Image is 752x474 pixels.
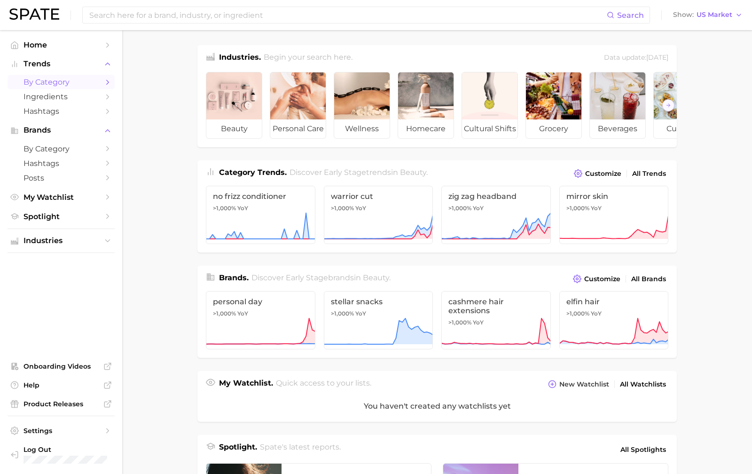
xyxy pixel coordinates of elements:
a: All Spotlights [618,442,668,458]
span: All Spotlights [620,444,666,455]
a: warrior cut>1,000% YoY [324,186,433,244]
span: grocery [526,119,581,138]
a: grocery [525,72,582,139]
span: YoY [473,319,484,326]
span: no frizz conditioner [213,192,308,201]
div: Data update: [DATE] [604,52,668,64]
span: >1,000% [331,205,354,212]
span: Hashtags [23,107,99,116]
span: wellness [334,119,390,138]
span: >1,000% [566,205,589,212]
button: ShowUS Market [671,9,745,21]
a: culinary [653,72,710,139]
a: no frizz conditioner>1,000% YoY [206,186,315,244]
a: Home [8,38,115,52]
button: Industries [8,234,115,248]
span: US Market [697,12,732,17]
a: elfin hair>1,000% YoY [559,291,669,349]
span: Help [23,381,99,389]
span: >1,000% [331,310,354,317]
span: Search [617,11,644,20]
a: Help [8,378,115,392]
a: mirror skin>1,000% YoY [559,186,669,244]
span: >1,000% [566,310,589,317]
span: Show [673,12,694,17]
h2: Quick access to your lists. [276,378,371,391]
span: Spotlight [23,212,99,221]
span: by Category [23,78,99,87]
a: by Category [8,142,115,156]
a: Ingredients [8,89,115,104]
a: Product Releases [8,397,115,411]
span: beauty [206,119,262,138]
span: cashmere hair extensions [448,297,544,315]
a: personal day>1,000% YoY [206,291,315,349]
span: YoY [473,205,484,212]
span: YoY [591,310,602,317]
span: YoY [355,310,366,317]
span: warrior cut [331,192,426,201]
span: zig zag headband [448,192,544,201]
button: Brands [8,123,115,137]
span: New Watchlist [559,380,609,388]
a: wellness [334,72,390,139]
a: Log out. Currently logged in with e-mail victoire.prost@typology.com. [8,442,115,466]
span: Hashtags [23,159,99,168]
span: Settings [23,427,99,435]
span: culinary [654,119,709,138]
button: New Watchlist [546,378,611,391]
span: beauty [400,168,426,177]
button: Customize [572,167,624,180]
a: Settings [8,424,115,438]
h1: My Watchlist. [219,378,273,391]
span: Discover Early Stage trends in . [290,168,428,177]
span: elfin hair [566,297,662,306]
span: Brands . [219,273,249,282]
button: Customize [571,272,623,285]
span: YoY [237,205,248,212]
a: Hashtags [8,156,115,171]
span: Discover Early Stage brands in . [251,273,391,282]
h2: Begin your search here. [264,52,352,64]
a: beauty [206,72,262,139]
button: Trends [8,57,115,71]
div: You haven't created any watchlists yet [197,391,677,422]
span: All Brands [631,275,666,283]
a: cashmere hair extensions>1,000% YoY [441,291,551,349]
span: Home [23,40,99,49]
span: Log Out [23,445,117,454]
a: homecare [398,72,454,139]
span: homecare [398,119,454,138]
span: Customize [584,275,620,283]
a: beverages [589,72,646,139]
span: mirror skin [566,192,662,201]
span: >1,000% [213,310,236,317]
a: Spotlight [8,209,115,224]
h2: Spate's latest reports. [260,442,341,458]
span: personal care [270,119,326,138]
span: >1,000% [213,205,236,212]
input: Search here for a brand, industry, or ingredient [88,7,607,23]
a: My Watchlist [8,190,115,205]
a: by Category [8,75,115,89]
span: Product Releases [23,400,99,408]
span: Onboarding Videos [23,362,99,371]
a: Posts [8,171,115,185]
a: cultural shifts [462,72,518,139]
a: zig zag headband>1,000% YoY [441,186,551,244]
span: beverages [590,119,645,138]
span: Trends [23,60,99,68]
span: Brands [23,126,99,134]
span: >1,000% [448,319,471,326]
span: Customize [585,170,621,178]
span: All Trends [632,170,666,178]
span: personal day [213,297,308,306]
a: personal care [270,72,326,139]
span: My Watchlist [23,193,99,202]
img: SPATE [9,8,59,20]
button: Scroll Right [662,99,674,111]
span: Industries [23,237,99,245]
span: Posts [23,174,99,182]
a: All Brands [629,273,668,285]
span: stellar snacks [331,297,426,306]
